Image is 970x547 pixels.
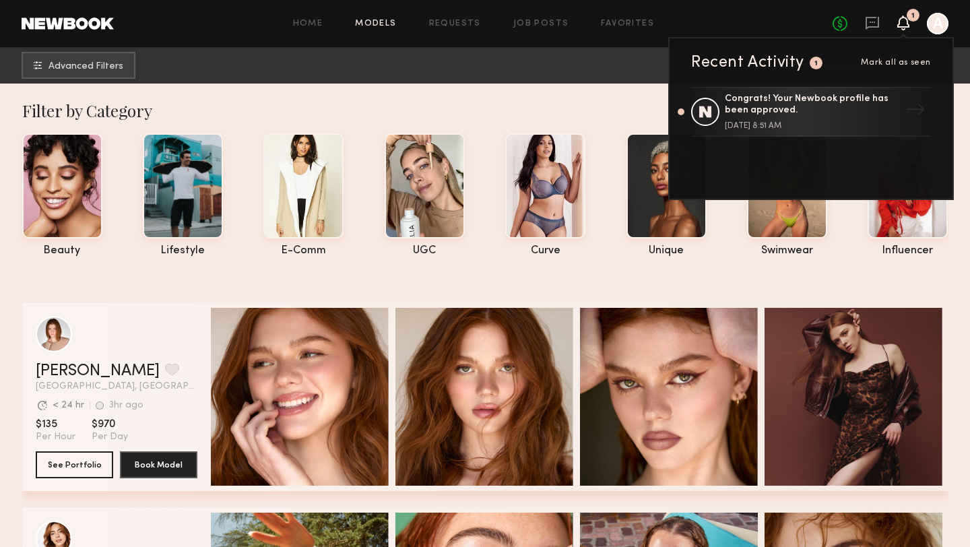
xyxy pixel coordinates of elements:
a: [PERSON_NAME] [36,363,160,379]
div: UGC [385,245,465,257]
a: Home [293,20,323,28]
div: 3hr ago [109,401,143,410]
div: curve [505,245,585,257]
div: Filter by Category [22,100,948,121]
div: lifestyle [143,245,223,257]
span: Per Hour [36,431,75,443]
a: Requests [429,20,481,28]
div: e-comm [263,245,344,257]
a: Models [355,20,396,28]
span: Per Day [92,431,128,443]
div: swimwear [747,245,827,257]
div: unique [626,245,707,257]
span: [GEOGRAPHIC_DATA], [GEOGRAPHIC_DATA] [36,382,197,391]
div: Congrats! Your Newbook profile has been approved. [725,94,900,117]
span: Mark all as seen [861,59,931,67]
button: Advanced Filters [22,52,135,79]
div: 1 [814,60,818,67]
span: Advanced Filters [48,62,123,71]
div: < 24 hr [53,401,84,410]
div: [DATE] 8:51 AM [725,122,900,130]
span: $135 [36,418,75,431]
button: Book Model [120,451,197,478]
a: Favorites [601,20,654,28]
div: → [900,94,931,129]
a: Congrats! Your Newbook profile has been approved.[DATE] 8:51 AM→ [691,87,931,137]
button: See Portfolio [36,451,113,478]
div: 1 [911,12,915,20]
div: beauty [22,245,102,257]
a: A [927,13,948,34]
div: influencer [868,245,948,257]
span: $970 [92,418,128,431]
div: Recent Activity [691,55,804,71]
a: Job Posts [513,20,569,28]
